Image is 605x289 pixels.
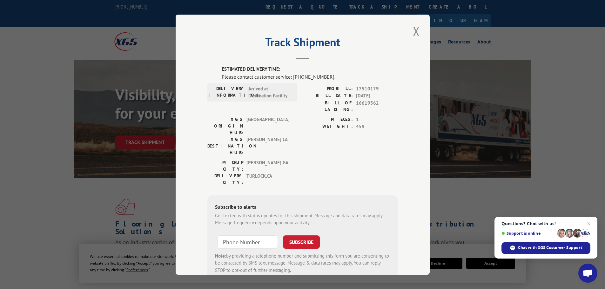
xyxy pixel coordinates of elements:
span: [PERSON_NAME] , GA [246,159,289,172]
div: by providing a telephone number and submitting this form you are consenting to be contacted by SM... [215,252,390,274]
div: Subscribe to alerts [215,203,390,212]
label: WEIGHT: [303,123,353,130]
span: Chat with XGS Customer Support [518,245,582,251]
button: SUBSCRIBE [283,235,320,248]
span: Chat with XGS Customer Support [501,242,590,254]
span: [GEOGRAPHIC_DATA] [246,116,289,136]
span: 16619562 [356,99,398,113]
a: Open chat [578,264,597,283]
span: TURLOCK , CA [246,172,289,186]
div: Please contact customer service: [PHONE_NUMBER]. [222,73,398,80]
button: Close modal [411,23,422,40]
label: BILL DATE: [303,92,353,100]
label: PIECES: [303,116,353,123]
span: Support is online [501,231,555,236]
span: 1 [356,116,398,123]
label: PROBILL: [303,85,353,92]
strong: Note: [215,253,226,259]
span: 17510179 [356,85,398,92]
label: BILL OF LADING: [303,99,353,113]
span: 459 [356,123,398,130]
span: [DATE] [356,92,398,100]
label: DELIVERY CITY: [207,172,243,186]
label: DELIVERY INFORMATION: [209,85,245,99]
span: Questions? Chat with us! [501,221,590,226]
span: Arrived at Destination Facility [248,85,291,99]
label: XGS ORIGIN HUB: [207,116,243,136]
h2: Track Shipment [207,38,398,50]
div: Get texted with status updates for this shipment. Message and data rates may apply. Message frequ... [215,212,390,226]
span: [PERSON_NAME] CA [246,136,289,156]
label: PICKUP CITY: [207,159,243,172]
label: ESTIMATED DELIVERY TIME: [222,66,398,73]
input: Phone Number [218,235,278,248]
label: XGS DESTINATION HUB: [207,136,243,156]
